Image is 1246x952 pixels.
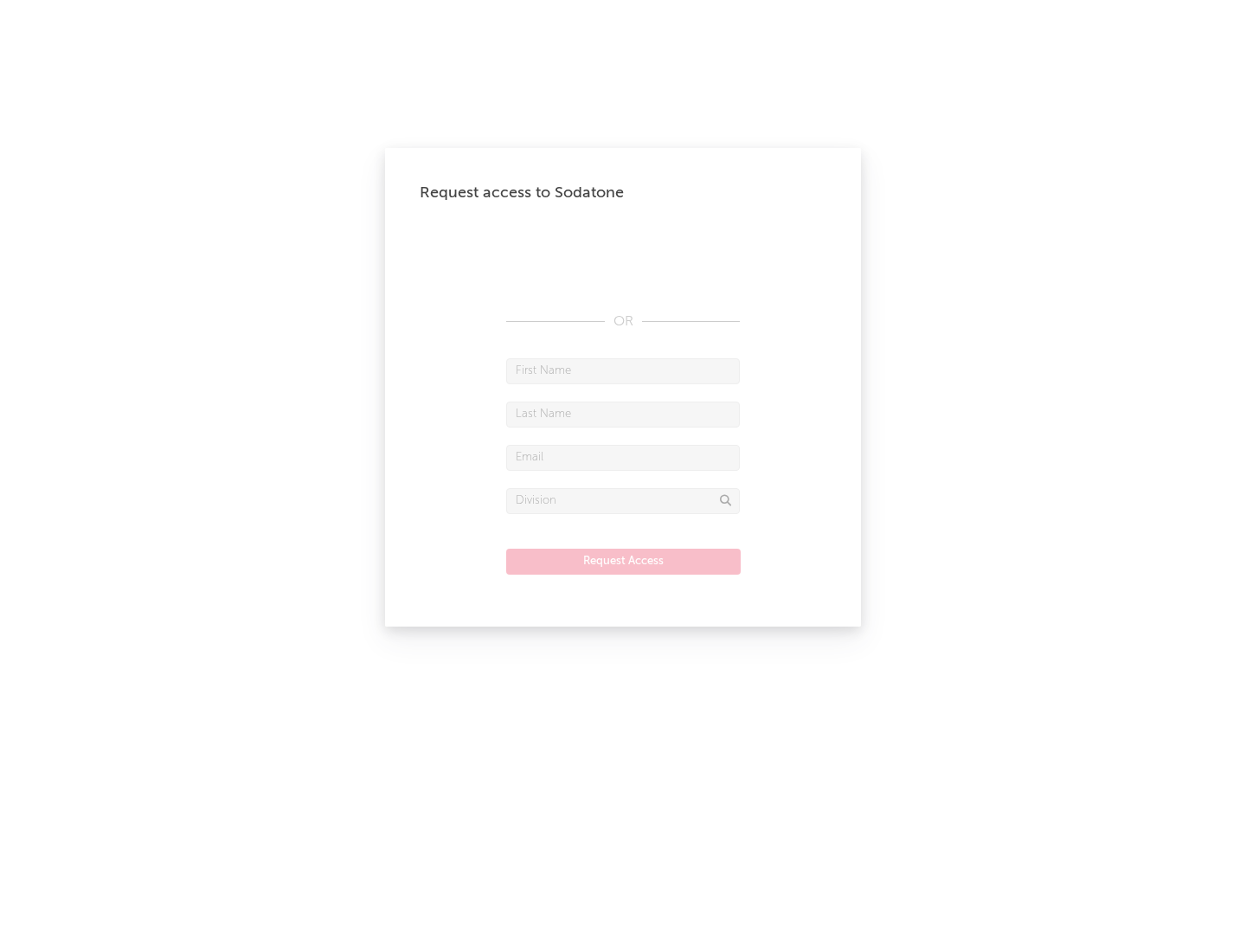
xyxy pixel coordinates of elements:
input: Email [506,445,740,471]
div: OR [506,312,740,332]
input: Last Name [506,402,740,428]
input: First Name [506,358,740,384]
input: Division [506,488,740,514]
div: Request access to Sodatone [420,183,826,203]
button: Request Access [506,549,741,575]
